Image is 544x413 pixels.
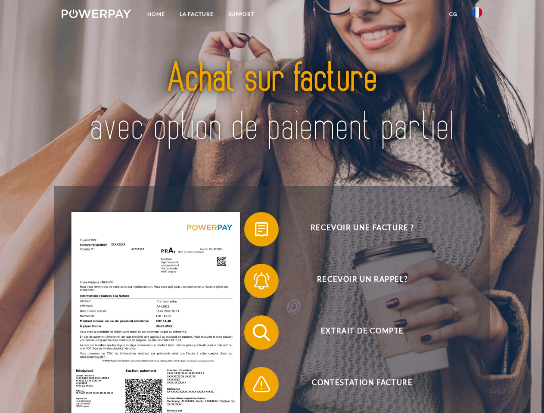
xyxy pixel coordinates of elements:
[251,270,272,292] img: qb_bell.svg
[62,9,131,18] img: logo-powerpay-white.svg
[244,264,468,298] button: Recevoir un rappel?
[140,6,172,22] a: Home
[472,7,482,18] img: fr
[251,322,272,343] img: qb_search.svg
[221,6,262,22] a: Support
[244,367,468,401] button: Contestation Facture
[257,367,468,401] span: Contestation Facture
[244,315,468,350] button: Extrait de compte
[244,212,468,247] button: Recevoir une facture ?
[257,315,468,350] span: Extrait de compte
[257,264,468,298] span: Recevoir un rappel?
[82,41,462,165] img: title-powerpay_fr.svg
[251,219,272,240] img: qb_bill.svg
[251,373,272,395] img: qb_warning.svg
[172,6,221,22] a: LA FACTURE
[442,6,465,22] a: CG
[257,212,468,247] span: Recevoir une facture ?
